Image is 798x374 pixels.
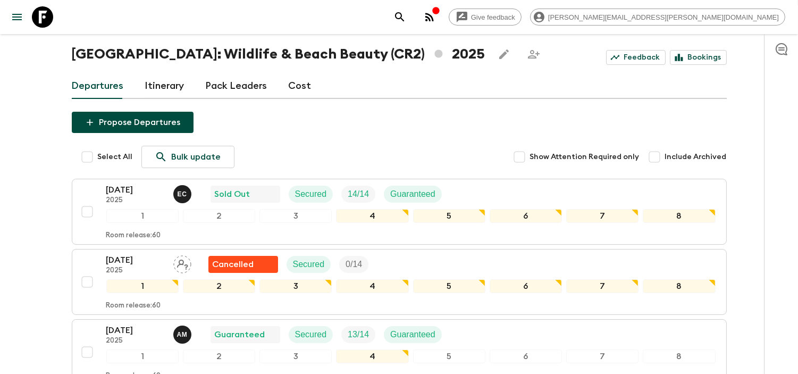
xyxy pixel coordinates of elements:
[259,209,332,223] div: 3
[208,256,278,273] div: Flash Pack cancellation
[490,279,562,293] div: 6
[6,6,28,28] button: menu
[670,50,727,65] a: Bookings
[106,231,161,240] p: Room release: 60
[177,330,188,339] p: A M
[145,73,184,99] a: Itinerary
[530,152,640,162] span: Show Attention Required only
[493,44,515,65] button: Edit this itinerary
[183,279,255,293] div: 2
[295,328,327,341] p: Secured
[106,302,161,310] p: Room release: 60
[389,6,410,28] button: search adventures
[566,350,639,363] div: 7
[141,146,234,168] a: Bulk update
[336,209,408,223] div: 4
[106,196,165,205] p: 2025
[295,188,327,201] p: Secured
[72,112,194,133] button: Propose Departures
[215,328,265,341] p: Guaranteed
[173,185,194,203] button: EC
[98,152,133,162] span: Select All
[542,13,785,21] span: [PERSON_NAME][EMAIL_ADDRESS][PERSON_NAME][DOMAIN_NAME]
[289,186,333,203] div: Secured
[530,9,785,26] div: [PERSON_NAME][EMAIL_ADDRESS][PERSON_NAME][DOMAIN_NAME]
[287,256,331,273] div: Secured
[173,188,194,197] span: Eduardo Caravaca
[72,44,485,65] h1: [GEOGRAPHIC_DATA]: Wildlife & Beach Beauty (CR2) 2025
[413,350,485,363] div: 5
[72,179,727,245] button: [DATE]2025Eduardo Caravaca Sold OutSecuredTrip FillGuaranteed12345678Room release:60
[643,279,715,293] div: 8
[106,324,165,337] p: [DATE]
[106,337,165,345] p: 2025
[339,256,368,273] div: Trip Fill
[490,209,562,223] div: 6
[178,190,187,198] p: E C
[665,152,727,162] span: Include Archived
[606,50,666,65] a: Feedback
[643,350,715,363] div: 8
[413,209,485,223] div: 5
[643,209,715,223] div: 8
[106,184,165,196] p: [DATE]
[259,350,332,363] div: 3
[106,267,165,275] p: 2025
[390,328,435,341] p: Guaranteed
[215,188,250,201] p: Sold Out
[465,13,521,21] span: Give feedback
[523,44,544,65] span: Share this itinerary
[566,279,639,293] div: 7
[173,326,194,344] button: AM
[259,279,332,293] div: 3
[490,350,562,363] div: 6
[413,279,485,293] div: 5
[183,209,255,223] div: 2
[293,258,325,271] p: Secured
[449,9,522,26] a: Give feedback
[341,326,375,343] div: Trip Fill
[183,350,255,363] div: 2
[341,186,375,203] div: Trip Fill
[289,326,333,343] div: Secured
[336,279,408,293] div: 4
[173,259,191,267] span: Assign pack leader
[336,350,408,363] div: 4
[566,209,639,223] div: 7
[289,73,312,99] a: Cost
[213,258,254,271] p: Cancelled
[72,249,727,315] button: [DATE]2025Assign pack leaderFlash Pack cancellationSecuredTrip Fill12345678Room release:60
[106,209,179,223] div: 1
[72,73,124,99] a: Departures
[172,151,221,163] p: Bulk update
[348,328,369,341] p: 13 / 14
[173,329,194,337] span: Allan Morales
[390,188,435,201] p: Guaranteed
[106,350,179,363] div: 1
[106,279,179,293] div: 1
[346,258,362,271] p: 0 / 14
[348,188,369,201] p: 14 / 14
[106,254,165,267] p: [DATE]
[206,73,267,99] a: Pack Leaders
